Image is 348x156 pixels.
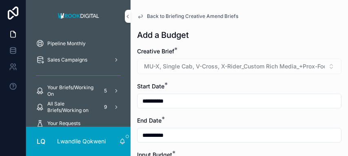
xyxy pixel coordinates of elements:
[147,13,238,20] span: Back to Briefing Creative Amend Briefs
[31,36,126,51] a: Pipeline Monthly
[55,10,102,23] img: App logo
[31,116,126,131] a: Your Requests
[47,120,80,127] span: Your Requests
[137,83,164,90] span: Start Date
[37,136,45,146] span: LQ
[57,137,106,145] p: Lwandile Qokweni
[137,117,162,124] span: End Date
[47,40,86,47] span: Pipeline Monthly
[100,102,110,112] div: 9
[31,100,126,114] a: All Sale Briefs/Working on9
[137,29,189,41] h1: Add a Budget
[31,83,126,98] a: Your Briefs/Working On5
[47,101,97,114] span: All Sale Briefs/Working on
[26,33,131,127] div: scrollable content
[137,13,238,20] a: Back to Briefing Creative Amend Briefs
[137,48,174,55] span: Creative Brief
[47,84,97,97] span: Your Briefs/Working On
[47,57,87,63] span: Sales Campaigns
[31,53,126,67] a: Sales Campaigns
[100,86,110,96] div: 5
